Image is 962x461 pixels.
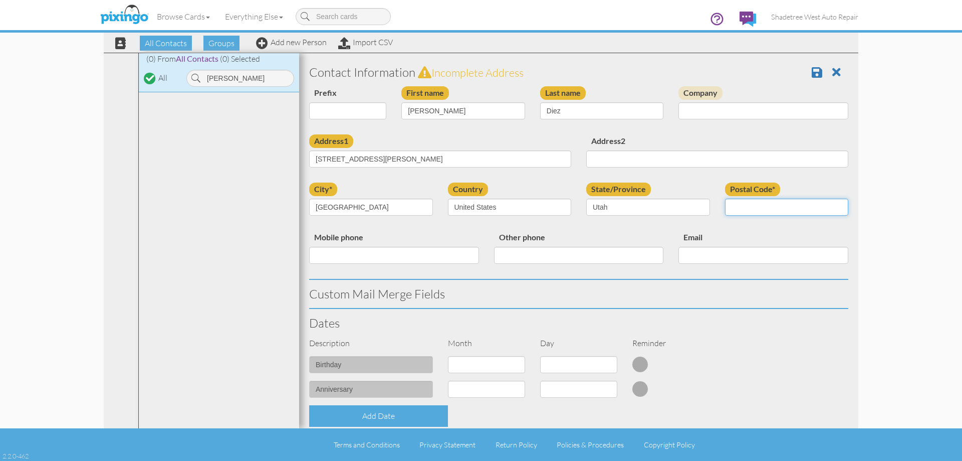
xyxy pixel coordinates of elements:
[334,440,400,449] a: Terms and Conditions
[644,440,695,449] a: Copyright Policy
[540,86,586,100] label: Last name
[220,54,260,64] span: (0) Selected
[678,231,707,244] label: Email
[338,37,393,47] a: Import CSV
[419,440,475,449] a: Privacy Statement
[678,86,723,100] label: Company
[401,86,449,100] label: First name
[771,13,858,21] span: Shadetree West Auto Repair
[494,231,550,244] label: Other phone
[625,338,717,349] div: Reminder
[296,8,391,25] input: Search cards
[98,3,151,28] img: pixingo logo
[448,183,488,196] label: Country
[140,36,192,51] span: All Contacts
[309,405,448,427] div: Add Date
[533,338,625,349] div: Day
[302,338,440,349] div: Description
[3,451,29,460] div: 2.2.0-462
[309,66,848,79] h3: Contact Information
[309,134,353,148] label: Address1
[764,4,866,30] a: Shadetree West Auto Repair
[149,4,217,29] a: Browse Cards
[496,440,537,449] a: Return Policy
[158,72,167,84] div: All
[217,4,291,29] a: Everything Else
[309,86,342,100] label: Prefix
[176,54,218,63] span: All Contacts
[431,66,524,79] span: Incomplete address
[139,53,299,65] div: (0) From
[309,231,368,244] label: Mobile phone
[725,183,780,196] label: Postal Code*
[440,338,533,349] div: Month
[586,183,651,196] label: State/Province
[309,183,337,196] label: city*
[586,134,630,148] label: Address2
[309,287,848,300] h3: Custom Mail Merge Fields
[203,36,239,51] span: Groups
[557,440,624,449] a: Policies & Procedures
[740,12,756,27] img: comments.svg
[256,37,327,47] a: Add new Person
[309,317,848,330] h3: Dates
